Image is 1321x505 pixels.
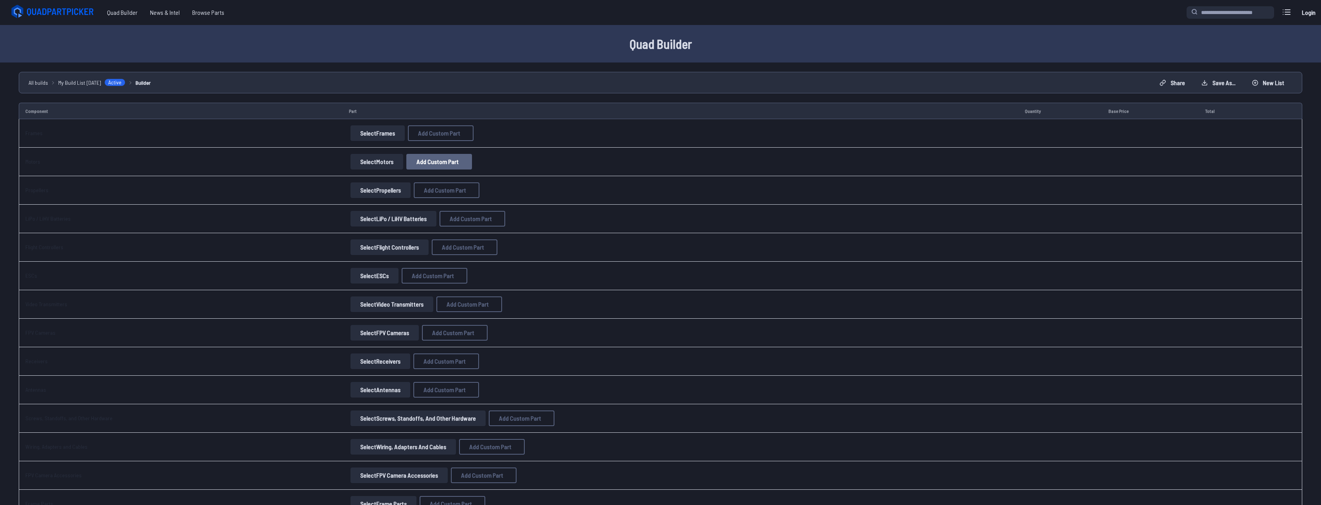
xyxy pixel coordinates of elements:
[25,130,43,136] a: Frames
[402,268,467,284] button: Add Custom Part
[349,125,406,141] a: SelectFrames
[489,410,554,426] button: Add Custom Part
[418,130,460,136] span: Add Custom Part
[349,296,435,312] a: SelectVideo Transmitters
[25,158,40,165] a: Motors
[25,386,46,393] a: Antennas
[350,154,403,170] button: SelectMotors
[349,239,430,255] a: SelectFlight Controllers
[350,382,410,398] button: SelectAntennas
[25,301,67,307] a: Video Transmitters
[350,468,448,483] button: SelectFPV Camera Accessories
[25,187,48,193] a: Propellers
[413,382,479,398] button: Add Custom Part
[350,353,410,369] button: SelectReceivers
[350,410,486,426] button: SelectScrews, Standoffs, and Other Hardware
[440,211,505,227] button: Add Custom Part
[411,34,911,53] h1: Quad Builder
[349,211,438,227] a: SelectLiPo / LiHV Batteries
[25,443,88,450] a: Wiring, Adapters and Cables
[349,468,449,483] a: SelectFPV Camera Accessories
[25,472,82,478] a: FPV Camera Accessories
[25,415,113,421] a: Screws, Standoffs, and Other Hardware
[349,410,487,426] a: SelectScrews, Standoffs, and Other Hardware
[349,182,412,198] a: SelectPropellers
[416,159,459,165] span: Add Custom Part
[186,5,231,20] a: Browse Parts
[436,296,502,312] button: Add Custom Part
[1299,5,1318,20] a: Login
[450,216,492,222] span: Add Custom Part
[19,103,343,119] td: Component
[349,154,405,170] a: SelectMotors
[350,125,405,141] button: SelectFrames
[350,182,411,198] button: SelectPropellers
[349,353,412,369] a: SelectReceivers
[408,125,474,141] button: Add Custom Part
[414,182,479,198] button: Add Custom Part
[349,382,412,398] a: SelectAntennas
[469,444,511,450] span: Add Custom Part
[413,353,479,369] button: Add Custom Part
[459,439,525,455] button: Add Custom Part
[343,103,1018,119] td: Part
[424,358,466,364] span: Add Custom Part
[25,244,63,250] a: Flight Controllers
[406,154,472,170] button: Add Custom Part
[461,472,503,478] span: Add Custom Part
[349,325,420,341] a: SelectFPV Cameras
[104,79,125,86] span: Active
[1199,103,1264,119] td: Total
[350,239,429,255] button: SelectFlight Controllers
[144,5,186,20] a: News & Intel
[25,358,48,364] a: Receivers
[1102,103,1199,119] td: Base Price
[350,211,436,227] button: SelectLiPo / LiHV Batteries
[350,325,419,341] button: SelectFPV Cameras
[499,415,541,421] span: Add Custom Part
[1019,103,1103,119] td: Quantity
[349,439,458,455] a: SelectWiring, Adapters and Cables
[25,272,37,279] a: ESCs
[349,268,400,284] a: SelectESCs
[350,268,399,284] button: SelectESCs
[424,187,466,193] span: Add Custom Part
[451,468,517,483] button: Add Custom Part
[432,330,474,336] span: Add Custom Part
[447,301,489,307] span: Add Custom Part
[350,439,456,455] button: SelectWiring, Adapters and Cables
[25,329,55,336] a: FPV Cameras
[25,215,71,222] a: LiPo / LiHV Batteries
[412,273,454,279] span: Add Custom Part
[136,79,151,87] a: Builder
[442,244,484,250] span: Add Custom Part
[422,325,488,341] button: Add Custom Part
[1195,77,1242,89] button: Save as...
[29,79,48,87] a: All builds
[424,387,466,393] span: Add Custom Part
[58,79,125,87] a: My Build List [DATE]Active
[432,239,497,255] button: Add Custom Part
[58,79,101,87] span: My Build List [DATE]
[1153,77,1192,89] button: Share
[350,296,433,312] button: SelectVideo Transmitters
[1245,77,1291,89] button: New List
[101,5,144,20] a: Quad Builder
